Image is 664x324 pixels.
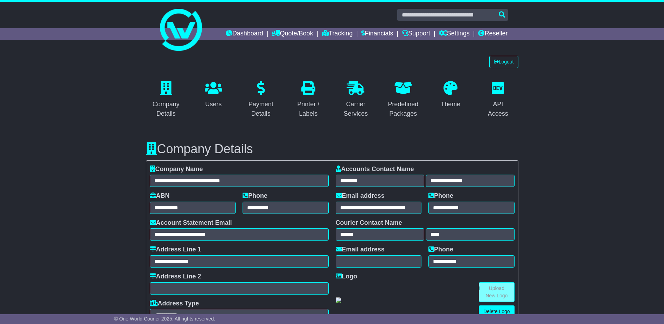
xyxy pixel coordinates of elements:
[293,100,324,119] div: Printer / Labels
[114,316,215,322] span: © One World Courier 2025. All rights reserved.
[479,282,515,302] a: Upload New Logo
[288,79,329,121] a: Printer / Labels
[336,166,414,173] label: Accounts Contact Name
[482,100,514,119] div: API Access
[322,28,352,40] a: Tracking
[336,79,376,121] a: Carrier Services
[479,305,515,318] a: Delete Logo
[205,100,222,109] div: Users
[243,192,267,200] label: Phone
[146,79,187,121] a: Company Details
[336,297,341,303] img: GetCustomerLogo
[336,219,402,227] label: Courier Contact Name
[226,28,263,40] a: Dashboard
[336,246,385,254] label: Email address
[489,56,518,68] a: Logout
[336,192,385,200] label: Email address
[441,100,460,109] div: Theme
[150,246,201,254] label: Address Line 1
[151,100,182,119] div: Company Details
[150,192,170,200] label: ABN
[200,79,227,112] a: Users
[361,28,393,40] a: Financials
[383,79,424,121] a: Predefined Packages
[245,100,277,119] div: Payment Details
[241,79,281,121] a: Payment Details
[428,246,453,254] label: Phone
[387,100,419,119] div: Predefined Packages
[428,192,453,200] label: Phone
[402,28,430,40] a: Support
[150,219,232,227] label: Account Statement Email
[146,142,518,156] h3: Company Details
[436,79,465,112] a: Theme
[150,273,201,281] label: Address Line 2
[272,28,313,40] a: Quote/Book
[439,28,470,40] a: Settings
[478,28,508,40] a: Reseller
[340,100,372,119] div: Carrier Services
[150,300,199,308] label: Address Type
[150,166,203,173] label: Company Name
[478,79,518,121] a: API Access
[336,273,357,281] label: Logo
